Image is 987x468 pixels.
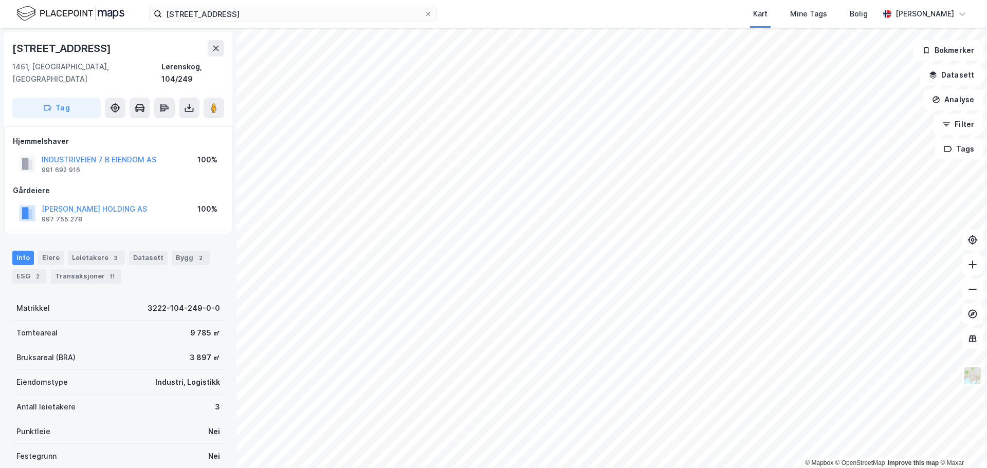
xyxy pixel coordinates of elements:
[208,425,220,438] div: Nei
[16,376,68,388] div: Eiendomstype
[12,251,34,265] div: Info
[42,215,82,223] div: 997 755 278
[790,8,827,20] div: Mine Tags
[12,269,47,284] div: ESG
[51,269,121,284] div: Transaksjoner
[129,251,168,265] div: Datasett
[16,401,76,413] div: Antall leietakere
[161,61,224,85] div: Lørenskog, 104/249
[111,253,121,263] div: 3
[16,425,50,438] div: Punktleie
[12,61,161,85] div: 1461, [GEOGRAPHIC_DATA], [GEOGRAPHIC_DATA]
[913,40,983,61] button: Bokmerker
[16,302,50,314] div: Matrikkel
[208,450,220,462] div: Nei
[753,8,767,20] div: Kart
[16,327,58,339] div: Tomteareal
[850,8,868,20] div: Bolig
[934,114,983,135] button: Filter
[148,302,220,314] div: 3222-104-249-0-0
[16,351,76,364] div: Bruksareal (BRA)
[16,5,124,23] img: logo.f888ab2527a4732fd821a326f86c7f29.svg
[835,459,885,466] a: OpenStreetMap
[195,253,206,263] div: 2
[920,65,983,85] button: Datasett
[190,327,220,339] div: 9 785 ㎡
[38,251,64,265] div: Eiere
[13,184,224,197] div: Gårdeiere
[923,89,983,110] button: Analyse
[107,271,117,282] div: 11
[805,459,833,466] a: Mapbox
[215,401,220,413] div: 3
[13,135,224,147] div: Hjemmelshaver
[936,419,987,468] div: Kontrollprogram for chat
[68,251,125,265] div: Leietakere
[12,40,113,57] div: [STREET_ADDRESS]
[172,251,210,265] div: Bygg
[963,366,982,385] img: Z
[935,139,983,159] button: Tags
[32,271,43,282] div: 2
[155,376,220,388] div: Industri, Logistikk
[42,166,80,174] div: 991 692 916
[162,6,424,22] input: Søk på adresse, matrikkel, gårdeiere, leietakere eller personer
[16,450,57,462] div: Festegrunn
[197,154,217,166] div: 100%
[12,98,101,118] button: Tag
[888,459,939,466] a: Improve this map
[895,8,954,20] div: [PERSON_NAME]
[190,351,220,364] div: 3 897 ㎡
[197,203,217,215] div: 100%
[936,419,987,468] iframe: Chat Widget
